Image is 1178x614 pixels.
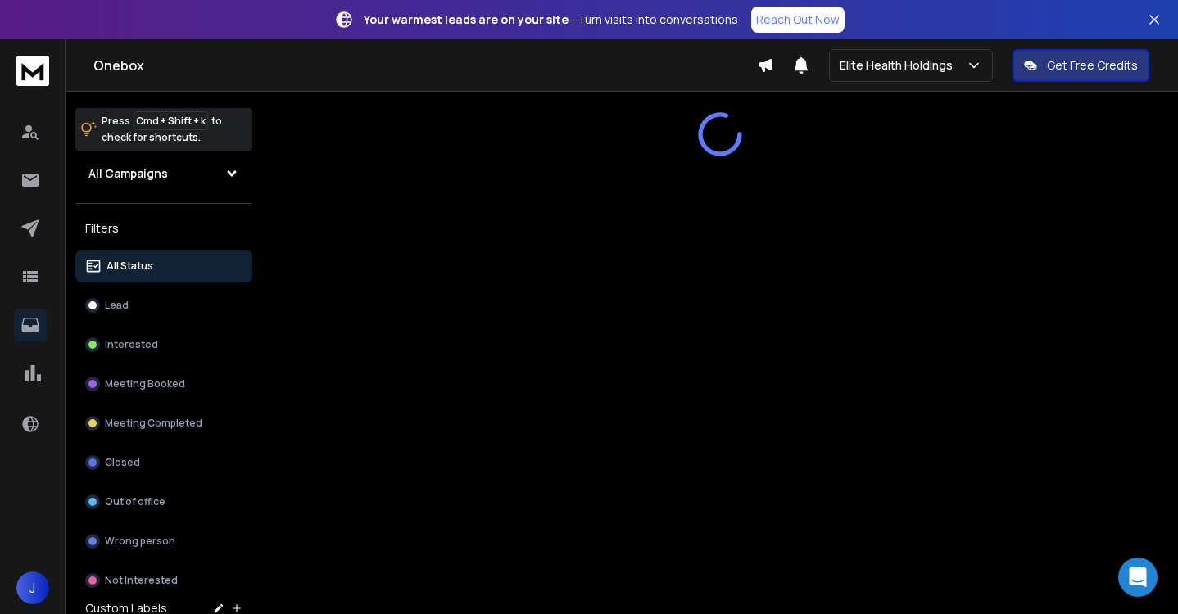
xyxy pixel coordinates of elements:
p: Wrong person [105,535,175,548]
button: All Status [75,250,252,282]
button: Get Free Credits [1013,49,1149,82]
span: Cmd + Shift + k [134,111,208,130]
h3: Filters [75,217,252,240]
button: Meeting Booked [75,368,252,400]
button: Wrong person [75,525,252,558]
button: Meeting Completed [75,407,252,440]
p: Elite Health Holdings [840,57,959,74]
p: Not Interested [105,574,178,587]
p: Reach Out Now [756,11,840,28]
button: J [16,571,49,604]
p: Interested [105,338,158,351]
button: Interested [75,328,252,361]
p: – Turn visits into conversations [364,11,738,28]
button: Not Interested [75,564,252,597]
h1: Onebox [93,56,757,75]
p: Closed [105,456,140,469]
h1: All Campaigns [88,165,168,182]
div: Open Intercom Messenger [1118,558,1158,597]
p: Meeting Booked [105,377,185,391]
img: logo [16,56,49,86]
a: Reach Out Now [751,7,845,33]
button: Out of office [75,485,252,518]
strong: Your warmest leads are on your site [364,11,569,27]
button: Closed [75,446,252,479]
p: Get Free Credits [1047,57,1138,74]
button: All Campaigns [75,157,252,190]
p: Lead [105,299,129,312]
p: All Status [106,260,153,273]
p: Meeting Completed [105,417,202,430]
button: Lead [75,289,252,322]
p: Press to check for shortcuts. [102,113,222,146]
p: Out of office [105,495,165,508]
